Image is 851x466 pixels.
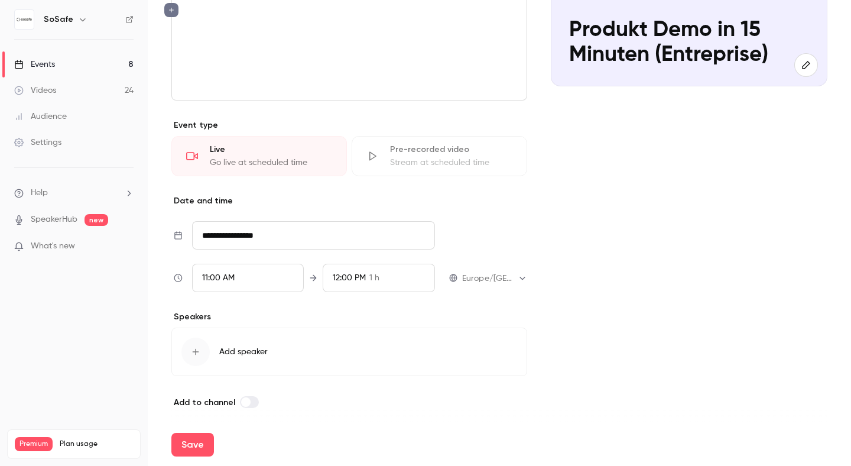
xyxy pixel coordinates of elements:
div: Live [210,144,332,156]
div: Settings [14,137,61,148]
div: Europe/[GEOGRAPHIC_DATA] [462,273,527,284]
div: To [323,264,435,292]
button: Add speaker [171,328,527,376]
div: From [192,264,304,292]
span: 1 h [369,272,379,284]
div: LiveGo live at scheduled time [171,136,347,176]
iframe: Noticeable Trigger [119,241,134,252]
li: help-dropdown-opener [14,187,134,199]
span: 12:00 PM [333,274,366,282]
span: Plan usage [60,439,133,449]
span: Add speaker [219,346,268,358]
span: Add to channel [174,397,235,407]
p: Event type [171,119,527,131]
div: Pre-recorded video [390,144,512,156]
input: Tue, Feb 17, 2026 [192,221,435,250]
p: Produkt Demo in 15 Minuten (Entreprise) [569,18,808,68]
span: new [85,214,108,226]
div: Go live at scheduled time [210,157,332,169]
div: Audience [14,111,67,122]
span: What's new [31,240,75,253]
button: Save [171,433,214,457]
p: Speakers [171,311,527,323]
p: Date and time [171,195,527,207]
span: Help [31,187,48,199]
div: Pre-recorded videoStream at scheduled time [352,136,527,176]
span: Premium [15,437,53,451]
div: Videos [14,85,56,96]
div: Events [14,59,55,70]
div: Stream at scheduled time [390,157,512,169]
span: 11:00 AM [202,274,235,282]
img: SoSafe [15,10,34,29]
a: SpeakerHub [31,213,77,226]
h6: SoSafe [44,14,73,25]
